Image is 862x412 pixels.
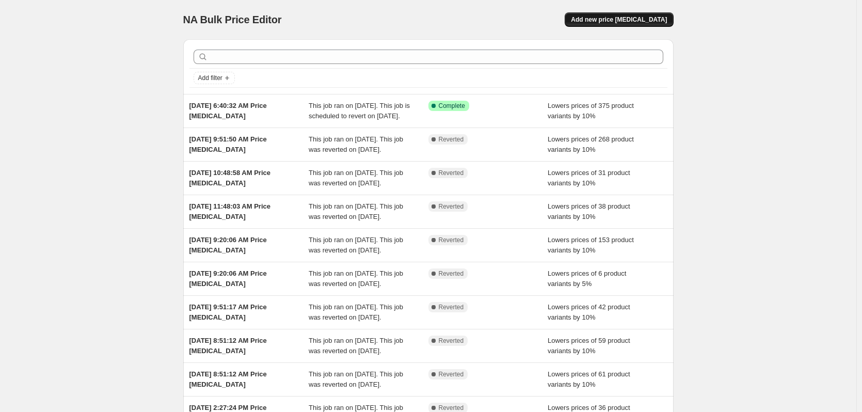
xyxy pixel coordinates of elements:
[198,74,222,82] span: Add filter
[439,270,464,278] span: Reverted
[548,236,634,254] span: Lowers prices of 153 product variants by 10%
[439,202,464,211] span: Reverted
[194,72,235,84] button: Add filter
[548,102,634,120] span: Lowers prices of 375 product variants by 10%
[189,236,267,254] span: [DATE] 9:20:06 AM Price [MEDICAL_DATA]
[439,169,464,177] span: Reverted
[189,270,267,288] span: [DATE] 9:20:06 AM Price [MEDICAL_DATA]
[309,202,403,220] span: This job ran on [DATE]. This job was reverted on [DATE].
[309,303,403,321] span: This job ran on [DATE]. This job was reverted on [DATE].
[439,102,465,110] span: Complete
[571,15,667,24] span: Add new price [MEDICAL_DATA]
[439,135,464,144] span: Reverted
[189,303,267,321] span: [DATE] 9:51:17 AM Price [MEDICAL_DATA]
[439,303,464,311] span: Reverted
[309,337,403,355] span: This job ran on [DATE]. This job was reverted on [DATE].
[189,135,267,153] span: [DATE] 9:51:50 AM Price [MEDICAL_DATA]
[309,169,403,187] span: This job ran on [DATE]. This job was reverted on [DATE].
[548,135,634,153] span: Lowers prices of 268 product variants by 10%
[189,337,267,355] span: [DATE] 8:51:12 AM Price [MEDICAL_DATA]
[309,135,403,153] span: This job ran on [DATE]. This job was reverted on [DATE].
[439,337,464,345] span: Reverted
[189,202,271,220] span: [DATE] 11:48:03 AM Price [MEDICAL_DATA]
[548,270,626,288] span: Lowers prices of 6 product variants by 5%
[548,337,630,355] span: Lowers prices of 59 product variants by 10%
[548,202,630,220] span: Lowers prices of 38 product variants by 10%
[309,370,403,388] span: This job ran on [DATE]. This job was reverted on [DATE].
[548,169,630,187] span: Lowers prices of 31 product variants by 10%
[565,12,673,27] button: Add new price [MEDICAL_DATA]
[309,102,410,120] span: This job ran on [DATE]. This job is scheduled to revert on [DATE].
[309,236,403,254] span: This job ran on [DATE]. This job was reverted on [DATE].
[183,14,282,25] span: NA Bulk Price Editor
[548,370,630,388] span: Lowers prices of 61 product variants by 10%
[439,370,464,378] span: Reverted
[189,169,271,187] span: [DATE] 10:48:58 AM Price [MEDICAL_DATA]
[439,236,464,244] span: Reverted
[189,102,267,120] span: [DATE] 6:40:32 AM Price [MEDICAL_DATA]
[309,270,403,288] span: This job ran on [DATE]. This job was reverted on [DATE].
[189,370,267,388] span: [DATE] 8:51:12 AM Price [MEDICAL_DATA]
[439,404,464,412] span: Reverted
[548,303,630,321] span: Lowers prices of 42 product variants by 10%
